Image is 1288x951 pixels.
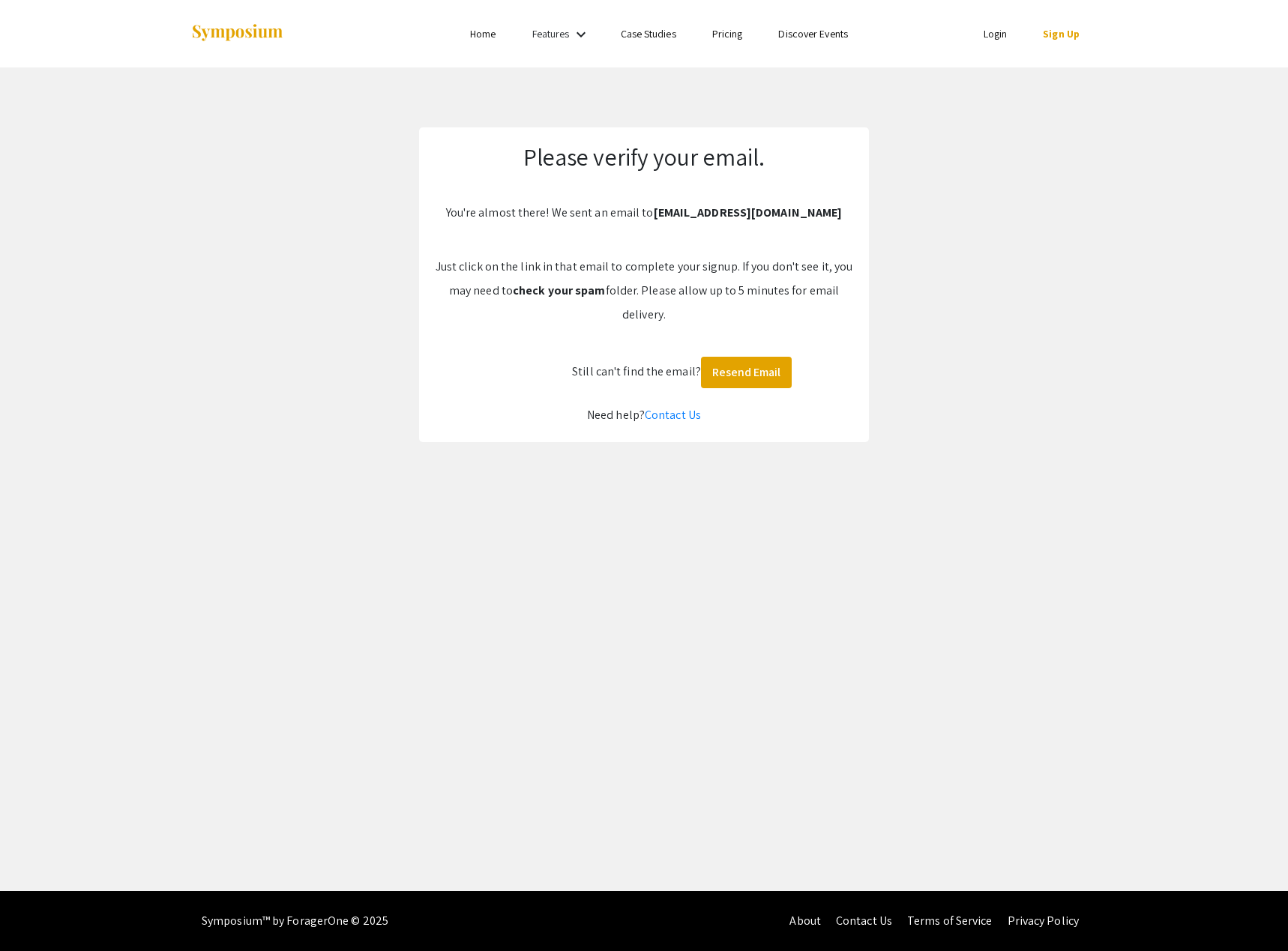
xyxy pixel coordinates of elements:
[1043,27,1080,40] a: Sign Up
[470,27,496,40] a: Home
[654,205,843,220] b: [EMAIL_ADDRESS][DOMAIN_NAME]
[202,891,388,951] div: Symposium™ by ForagerOne © 2025
[434,403,854,427] div: Need help?
[712,27,743,40] a: Pricing
[532,27,570,40] a: Features
[419,127,869,442] div: You're almost there! We sent an email to Still can't find the email?
[513,283,606,298] b: check your spam
[907,913,993,929] a: Terms of Service
[572,25,590,43] mat-icon: Expand Features list
[701,357,792,388] button: Resend Email
[190,23,284,43] img: Symposium by ForagerOne
[836,913,892,929] a: Contact Us
[778,27,848,40] a: Discover Events
[789,913,821,929] a: About
[1008,913,1079,929] a: Privacy Policy
[984,27,1008,40] a: Login
[434,142,854,171] h2: Please verify your email.
[434,255,854,327] p: Just click on the link in that email to complete your signup. If you don't see it, you may need t...
[621,27,676,40] a: Case Studies
[645,407,701,423] a: Contact Us
[11,884,64,940] iframe: Chat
